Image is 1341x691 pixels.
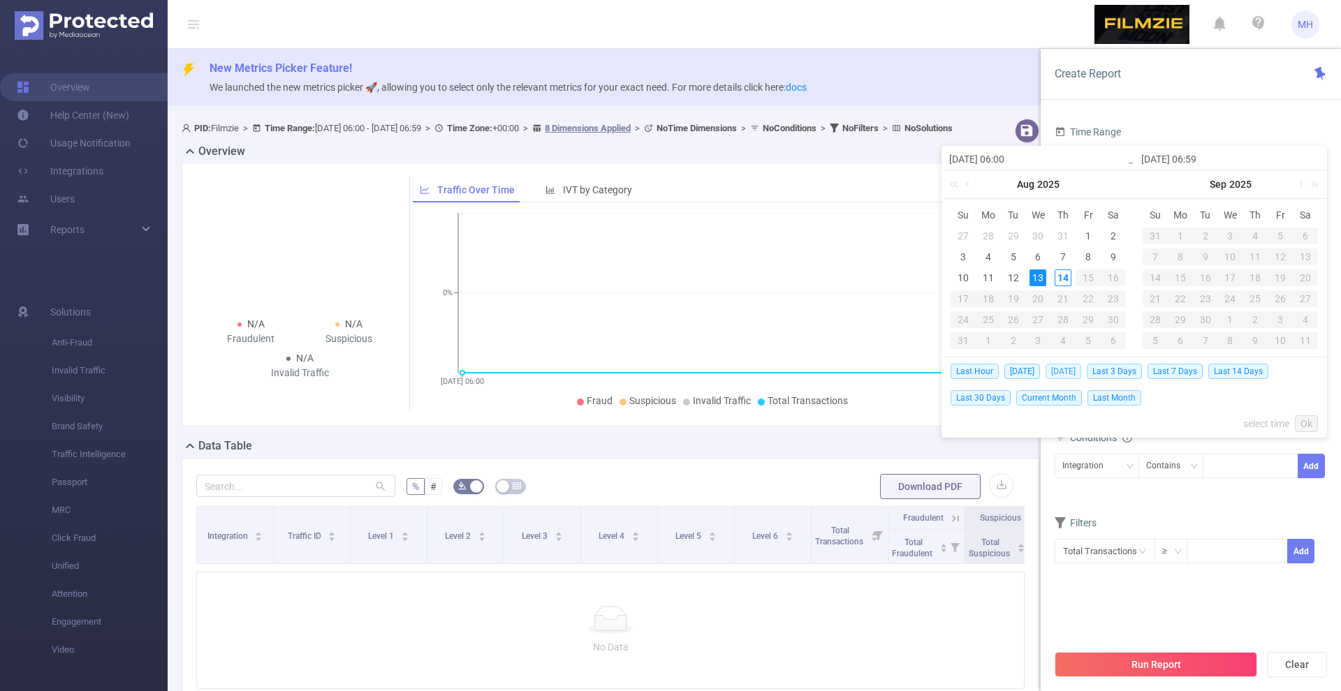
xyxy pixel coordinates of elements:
span: Total Transactions [768,395,848,406]
th: Wed [1218,205,1243,225]
span: Suspicious [980,513,1021,523]
td: August 29, 2025 [1076,309,1101,330]
td: September 2, 2025 [1193,225,1218,246]
th: Sat [1293,205,1318,225]
div: 20 [1026,290,1051,307]
div: 5 [1143,332,1168,349]
a: Users [17,185,75,213]
span: Current Month [1016,390,1082,406]
div: 10 [955,269,972,286]
td: September 28, 2025 [1143,309,1168,330]
td: September 12, 2025 [1268,246,1293,267]
a: Help Center (New) [17,101,129,129]
td: September 27, 2025 [1293,288,1318,309]
td: August 14, 2025 [1050,267,1076,288]
span: Last 3 Days [1087,364,1142,379]
td: August 11, 2025 [976,267,1001,288]
div: 29 [1005,228,1022,244]
td: October 8, 2025 [1218,330,1243,351]
span: > [421,123,434,133]
div: 22 [1168,290,1193,307]
td: October 4, 2025 [1293,309,1318,330]
span: Anti-Fraud [52,329,168,357]
td: August 15, 2025 [1076,267,1101,288]
td: September 23, 2025 [1193,288,1218,309]
span: Reports [50,224,85,235]
div: 3 [1026,332,1051,349]
i: icon: down [1174,547,1182,557]
div: Invalid Traffic [251,366,349,380]
div: 3 [955,248,972,265]
div: 7 [1193,332,1218,349]
div: 30 [1101,311,1126,328]
div: 7 [1143,248,1168,265]
span: Mo [976,209,1001,221]
span: > [519,123,532,133]
div: 31 [951,332,976,349]
td: August 7, 2025 [1050,246,1076,267]
a: Usage Notification [17,129,131,157]
th: Fri [1076,205,1101,225]
div: 20 [1293,269,1318,286]
td: September 20, 2025 [1293,267,1318,288]
td: September 21, 2025 [1143,288,1168,309]
div: 26 [1001,311,1026,328]
div: 4 [980,248,997,265]
td: September 8, 2025 [1168,246,1193,267]
span: [DATE] [1046,364,1081,379]
div: 29 [1076,311,1101,328]
td: September 26, 2025 [1268,288,1293,309]
div: 2 [1243,311,1268,328]
th: Wed [1026,205,1051,225]
i: icon: down [1126,462,1134,472]
span: Invalid Traffic [693,395,751,406]
input: End date [1141,151,1319,168]
div: 18 [1243,269,1268,286]
div: 16 [1101,269,1126,286]
h2: Overview [198,143,245,160]
div: 28 [1143,311,1168,328]
span: Fr [1268,209,1293,221]
div: 13 [1293,248,1318,265]
a: 2025 [1228,170,1253,198]
a: Next month (PageDown) [1294,170,1306,198]
span: Sa [1293,209,1318,221]
span: Engagement [52,608,168,636]
td: August 2, 2025 [1101,225,1126,246]
th: Thu [1243,205,1268,225]
div: 22 [1076,290,1101,307]
div: 2 [1193,228,1218,244]
td: August 17, 2025 [951,288,976,309]
button: Add [1287,539,1314,563]
td: October 10, 2025 [1268,330,1293,351]
td: July 31, 2025 [1050,225,1076,246]
td: August 3, 2025 [951,246,976,267]
div: 8 [1168,248,1193,265]
div: 17 [951,290,976,307]
td: September 1, 2025 [976,330,1001,351]
span: We [1218,209,1243,221]
b: Time Range: [265,123,315,133]
span: Last 14 Days [1208,364,1268,379]
td: August 13, 2025 [1026,267,1051,288]
div: 13 [1029,269,1046,286]
td: October 1, 2025 [1218,309,1243,330]
input: Start date [949,151,1127,168]
div: 3 [1268,311,1293,328]
td: September 9, 2025 [1193,246,1218,267]
a: Sep [1208,170,1228,198]
a: Reports [50,216,85,244]
span: Create Report [1055,67,1121,80]
button: Run Report [1055,652,1257,677]
span: New Metrics Picker Feature! [210,61,352,75]
span: N/A [296,352,314,364]
span: Fr [1076,209,1101,221]
td: September 16, 2025 [1193,267,1218,288]
span: Tu [1001,209,1026,221]
td: September 18, 2025 [1243,267,1268,288]
span: IVT by Category [563,184,632,195]
td: August 8, 2025 [1076,246,1101,267]
div: 25 [1243,290,1268,307]
td: September 15, 2025 [1168,267,1193,288]
div: 11 [1293,332,1318,349]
